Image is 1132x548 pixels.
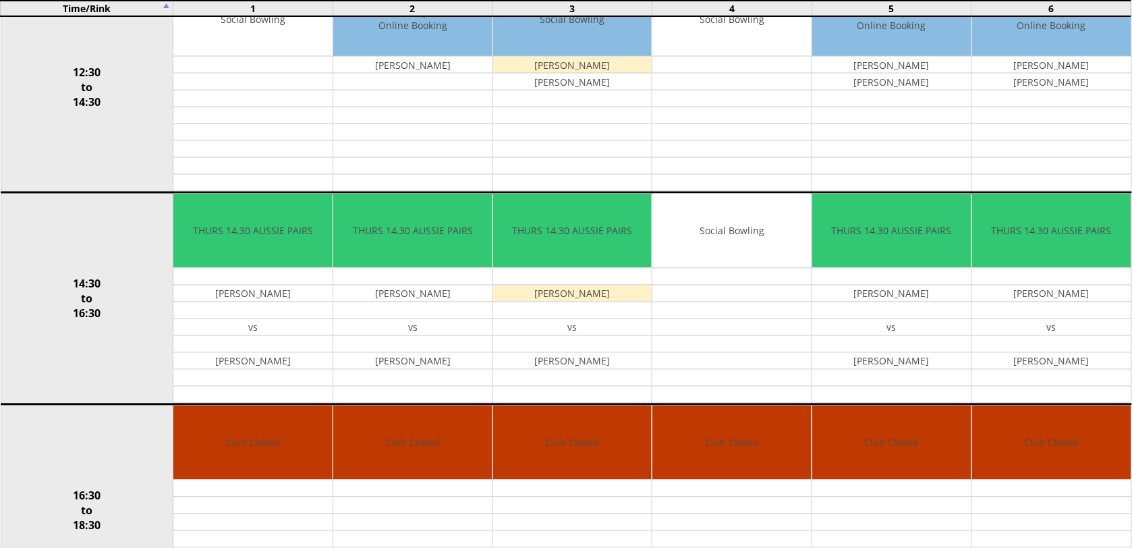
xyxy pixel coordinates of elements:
td: 5 [812,1,971,16]
td: [PERSON_NAME] [972,74,1131,90]
td: THURS 14.30 AUSSIE PAIRS [812,194,971,269]
td: Club Closed [333,406,492,481]
td: [PERSON_NAME] [333,57,492,74]
td: [PERSON_NAME] [493,74,652,90]
td: [PERSON_NAME] [173,353,333,370]
td: [PERSON_NAME] [333,353,492,370]
td: [PERSON_NAME] [173,285,333,302]
td: [PERSON_NAME] [972,285,1131,302]
td: [PERSON_NAME] [493,353,652,370]
td: [PERSON_NAME] [812,285,971,302]
td: THURS 14.30 AUSSIE PAIRS [173,194,333,269]
td: [PERSON_NAME] [812,57,971,74]
td: vs [173,319,333,336]
td: [PERSON_NAME] [812,353,971,370]
td: THURS 14.30 AUSSIE PAIRS [493,194,652,269]
td: [PERSON_NAME] [972,353,1131,370]
td: vs [972,319,1131,336]
td: Social Bowling [652,194,812,269]
td: 2 [333,1,492,16]
td: Club Closed [493,406,652,481]
td: 3 [492,1,652,16]
td: Club Closed [652,406,812,481]
td: vs [493,319,652,336]
td: Club Closed [812,406,971,481]
td: 4 [652,1,812,16]
td: Club Closed [972,406,1131,481]
td: 14:30 to 16:30 [1,193,173,405]
td: [PERSON_NAME] [333,285,492,302]
td: [PERSON_NAME] [493,285,652,302]
td: 1 [173,1,333,16]
td: vs [333,319,492,336]
td: 6 [971,1,1131,16]
td: THURS 14.30 AUSSIE PAIRS [972,194,1131,269]
td: [PERSON_NAME] [972,57,1131,74]
td: vs [812,319,971,336]
td: THURS 14.30 AUSSIE PAIRS [333,194,492,269]
td: Club Closed [173,406,333,481]
td: [PERSON_NAME] [812,74,971,90]
td: Time/Rink [1,1,173,16]
td: [PERSON_NAME] [493,57,652,74]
